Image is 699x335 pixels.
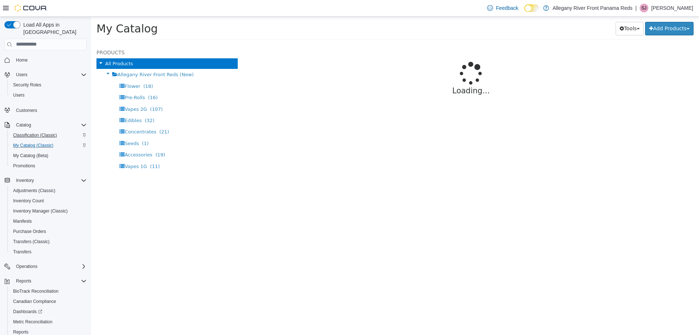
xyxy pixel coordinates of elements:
[10,227,87,236] span: Purchase Orders
[10,131,60,140] a: Classification (Classic)
[13,143,54,148] span: My Catalog (Classic)
[15,4,47,12] img: Cova
[5,5,67,18] span: My Catalog
[13,299,56,304] span: Canadian Compliance
[13,218,32,224] span: Manifests
[635,4,637,12] p: |
[13,188,55,194] span: Adjustments (Classic)
[524,4,540,12] input: Dark Mode
[641,4,647,12] span: SJ
[68,112,78,118] span: (21)
[13,262,87,271] span: Operations
[13,176,87,185] span: Inventory
[33,112,65,118] span: Concentrates
[10,131,87,140] span: Classification (Classic)
[553,4,632,12] p: Allegany River Front Panama Reds
[10,207,71,215] a: Inventory Manager (Classic)
[59,147,69,152] span: (11)
[10,196,87,205] span: Inventory Count
[7,90,90,100] button: Users
[7,80,90,90] button: Security Roles
[496,4,518,12] span: Feedback
[1,261,90,272] button: Operations
[7,216,90,226] button: Manifests
[16,264,37,269] span: Operations
[7,286,90,296] button: BioTrack Reconciliation
[14,44,42,50] span: All Products
[13,56,31,65] a: Home
[16,72,27,78] span: Users
[1,55,90,65] button: Home
[13,262,40,271] button: Operations
[640,4,648,12] div: Stephen Jansen
[16,278,31,284] span: Reports
[13,163,35,169] span: Promotions
[179,69,581,80] p: Loading...
[10,237,52,246] a: Transfers (Classic)
[13,249,31,255] span: Transfers
[13,229,46,234] span: Purchase Orders
[5,31,147,40] h5: Products
[484,1,521,15] a: Feedback
[10,287,62,296] a: BioTrack Reconciliation
[64,135,74,141] span: (19)
[13,105,87,114] span: Customers
[13,70,30,79] button: Users
[10,248,87,256] span: Transfers
[7,296,90,307] button: Canadian Compliance
[10,186,87,195] span: Adjustments (Classic)
[13,319,52,325] span: Metrc Reconciliation
[7,317,90,327] button: Metrc Reconciliation
[13,153,48,159] span: My Catalog (Beta)
[10,297,87,306] span: Canadian Compliance
[7,206,90,216] button: Inventory Manager (Classic)
[7,247,90,257] button: Transfers
[13,132,57,138] span: Classification (Classic)
[7,186,90,196] button: Adjustments (Classic)
[52,67,62,72] span: (18)
[13,277,87,285] span: Reports
[1,120,90,130] button: Catalog
[51,124,58,129] span: (1)
[10,297,59,306] a: Canadian Compliance
[27,55,103,61] span: Allegany River Front Reds (New)
[10,141,56,150] a: My Catalog (Classic)
[57,78,67,83] span: (16)
[13,55,87,65] span: Home
[7,161,90,171] button: Promotions
[7,237,90,247] button: Transfers (Classic)
[554,5,603,19] button: Add Products
[33,135,61,141] span: Accessories
[10,207,87,215] span: Inventory Manager (Classic)
[13,239,50,245] span: Transfers (Classic)
[54,101,63,106] span: (32)
[10,151,87,160] span: My Catalog (Beta)
[20,21,87,36] span: Load All Apps in [GEOGRAPHIC_DATA]
[10,186,58,195] a: Adjustments (Classic)
[10,237,87,246] span: Transfers (Classic)
[33,101,51,106] span: Edibles
[10,151,51,160] a: My Catalog (Beta)
[10,81,87,89] span: Security Roles
[1,105,90,115] button: Customers
[16,122,31,128] span: Catalog
[10,141,87,150] span: My Catalog (Classic)
[16,178,34,183] span: Inventory
[13,121,34,129] button: Catalog
[33,147,56,152] span: Vapes 1G
[7,196,90,206] button: Inventory Count
[651,4,693,12] p: [PERSON_NAME]
[1,276,90,286] button: Reports
[13,82,41,88] span: Security Roles
[1,70,90,80] button: Users
[10,318,55,326] a: Metrc Reconciliation
[13,106,40,115] a: Customers
[16,108,37,113] span: Customers
[10,307,45,316] a: Dashboards
[7,140,90,151] button: My Catalog (Classic)
[10,91,27,100] a: Users
[10,81,44,89] a: Security Roles
[10,217,35,226] a: Manifests
[10,196,47,205] a: Inventory Count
